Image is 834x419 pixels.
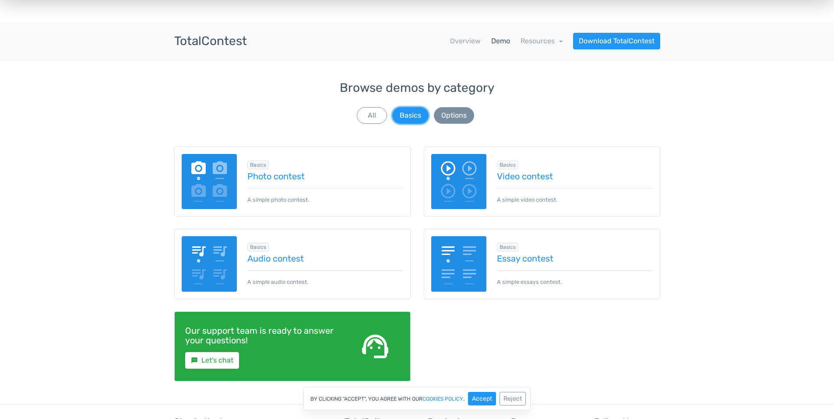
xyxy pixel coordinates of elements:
[450,36,481,46] a: Overview
[497,161,518,169] span: Browse all in Basics
[185,352,239,369] a: smsLet's chat
[431,154,487,209] img: video-poll.png.webp
[247,243,269,251] span: Browse all in Basics
[431,236,487,292] img: essay-contest.png.webp
[182,236,237,292] img: audio-poll.png.webp
[500,392,526,405] button: Reject
[497,243,518,251] span: Browse all in Basics
[182,154,237,209] img: image-poll.png.webp
[174,35,247,48] h3: TotalContest
[422,396,463,402] a: cookies policy
[497,171,653,181] a: Video contest
[247,270,403,286] p: A simple audio contest.
[303,387,531,410] div: By clicking "Accept", you agree with our .
[185,326,338,345] h4: Our support team is ready to answer your questions!
[359,331,391,362] span: support_agent
[191,357,198,364] small: sms
[247,188,403,204] p: A simple photo contest.
[247,171,403,181] a: Photo contest
[491,36,510,46] a: Demo
[521,37,563,45] a: Resources
[247,161,269,169] span: Browse all in Basics
[357,107,387,124] button: All
[174,81,660,95] h3: Browse demos by category
[573,33,660,49] a: Download TotalContest
[468,392,496,405] button: Accept
[497,270,653,286] p: A simple essays contest.
[497,254,653,263] a: Essay contest
[497,188,653,204] p: A simple video contest.
[392,107,429,124] button: Basics
[434,107,474,124] button: Options
[247,254,403,263] a: Audio contest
